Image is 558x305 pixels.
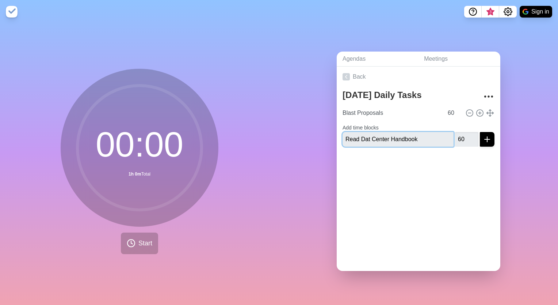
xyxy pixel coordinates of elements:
[343,132,454,147] input: Name
[482,6,499,18] button: What’s new
[138,238,152,248] span: Start
[418,52,500,67] a: Meetings
[121,233,158,254] button: Start
[499,6,517,18] button: Settings
[6,6,18,18] img: timeblocks logo
[481,89,496,104] button: More
[340,106,443,120] input: Name
[445,106,462,120] input: Mins
[343,125,379,131] label: Add time blocks
[488,9,493,15] span: 3
[523,9,528,15] img: google logo
[455,132,478,147] input: Mins
[520,6,552,18] button: Sign in
[337,52,418,67] a: Agendas
[464,6,482,18] button: Help
[337,67,500,87] a: Back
